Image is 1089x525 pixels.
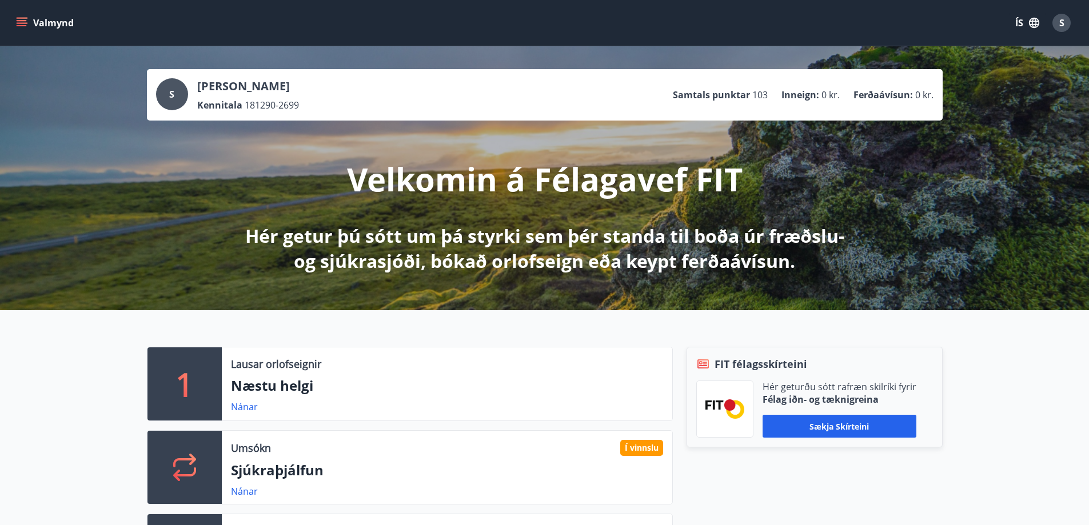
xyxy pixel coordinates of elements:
a: Nánar [231,485,258,498]
p: Kennitala [197,99,242,111]
p: [PERSON_NAME] [197,78,299,94]
button: Sækja skírteini [763,415,916,438]
p: Sjúkraþjálfun [231,460,663,480]
p: Hér getur þú sótt um þá styrki sem þér standa til boða úr fræðslu- og sjúkrasjóði, bókað orlofsei... [243,223,847,274]
span: FIT félagsskírteini [715,356,807,371]
p: Næstu helgi [231,376,663,395]
p: Ferðaávísun : [853,89,913,101]
p: Samtals punktar [673,89,750,101]
p: Lausar orlofseignir [231,356,321,371]
span: 103 [752,89,768,101]
p: 1 [175,362,194,406]
button: ÍS [1009,13,1046,33]
p: Umsókn [231,440,271,455]
p: Hér geturðu sótt rafræn skilríki fyrir [763,380,916,393]
span: 0 kr. [915,89,934,101]
span: 0 kr. [821,89,840,101]
button: S [1048,9,1075,37]
p: Félag iðn- og tæknigreina [763,393,916,406]
img: FPQVkF9lTnNbbaRSFyT17YYeljoOGk5m51IhT0bO.png [705,399,744,418]
a: Nánar [231,400,258,413]
span: S [1059,17,1064,29]
div: Í vinnslu [620,440,663,456]
button: menu [14,13,78,33]
p: Velkomin á Félagavef FIT [347,157,743,201]
p: Inneign : [781,89,819,101]
span: 181290-2699 [245,99,299,111]
span: S [169,88,174,101]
